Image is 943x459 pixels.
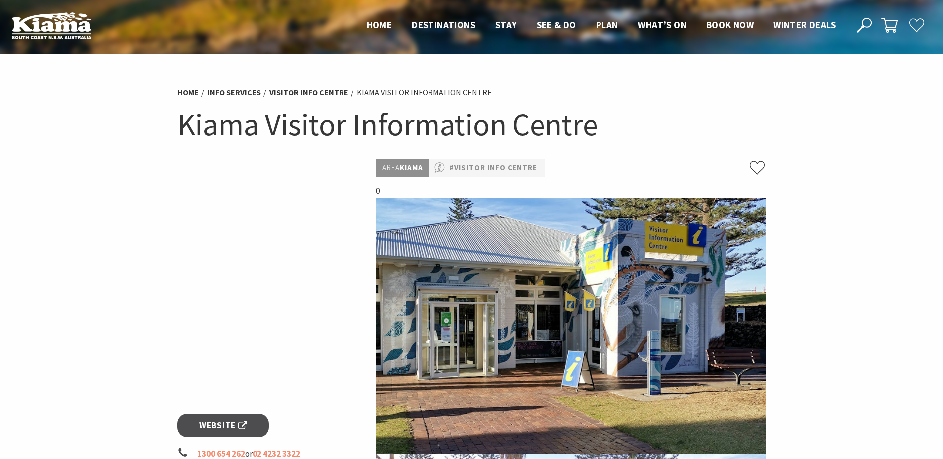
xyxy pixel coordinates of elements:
[596,19,618,31] span: Plan
[638,19,686,32] a: What’s On
[596,19,618,32] a: Plan
[495,19,517,31] span: Stay
[382,163,400,172] span: Area
[376,159,429,177] p: Kiama
[773,19,836,31] span: Winter Deals
[367,19,392,32] a: Home
[412,19,475,32] a: Destinations
[357,86,492,99] li: Kiama Visitor Information Centre
[207,87,261,98] a: Info Services
[357,17,846,34] nav: Main Menu
[706,19,754,32] a: Book now
[367,19,392,31] span: Home
[537,19,576,32] a: See & Do
[537,19,576,31] span: See & Do
[773,19,836,32] a: Winter Deals
[412,19,475,31] span: Destinations
[199,419,247,432] span: Website
[177,104,766,145] h1: Kiama Visitor Information Centre
[12,12,91,39] img: Kiama Logo
[177,87,199,98] a: Home
[376,198,766,454] img: Kiama Visitor Information Centre
[449,162,537,174] a: #Visitor Info Centre
[706,19,754,31] span: Book now
[495,19,517,32] a: Stay
[269,87,348,98] a: Visitor Info Centre
[177,414,269,437] a: Website
[638,19,686,31] span: What’s On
